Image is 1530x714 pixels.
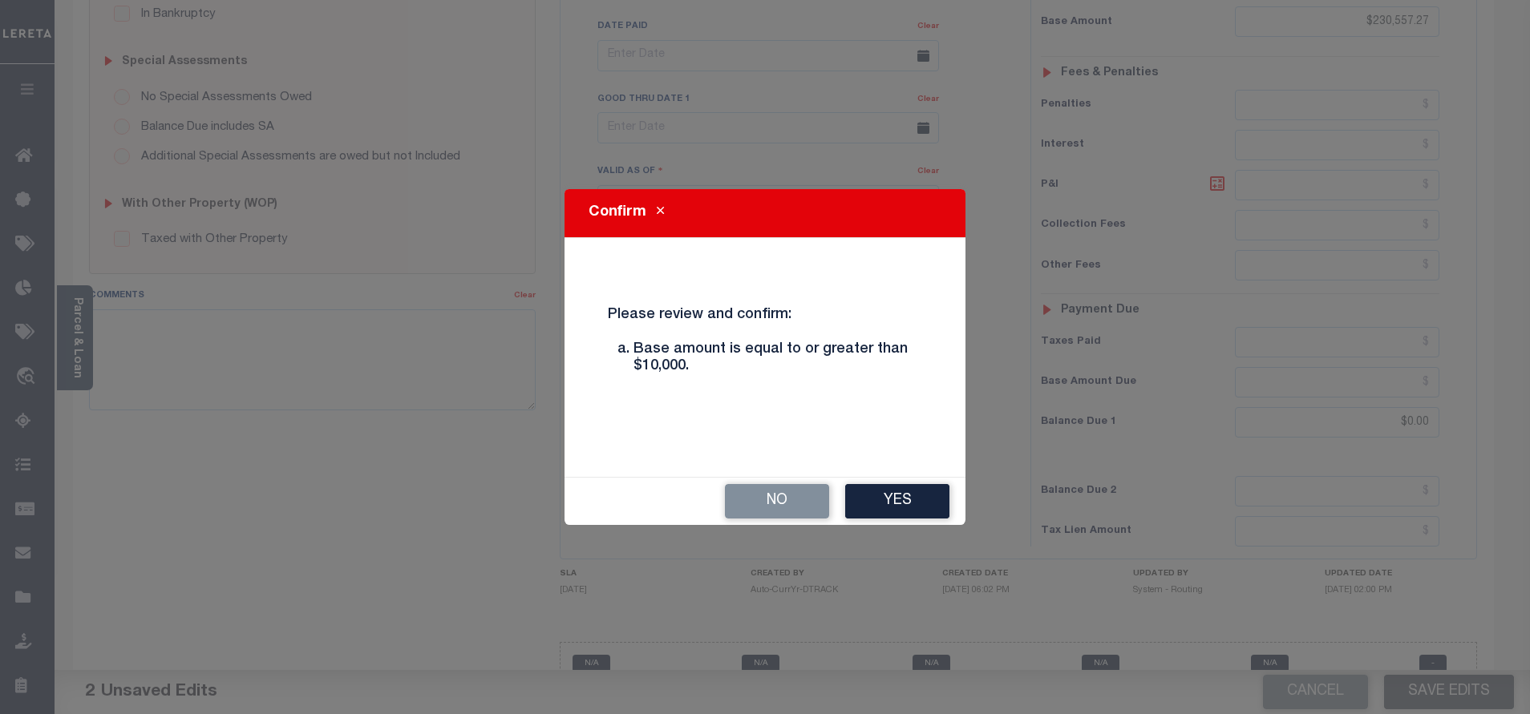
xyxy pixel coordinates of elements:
[633,341,922,376] li: Base amount is equal to or greater than $10,000.
[589,202,646,224] h5: Confirm
[845,484,949,518] button: Yes
[725,484,829,518] button: No
[646,204,674,223] button: Close
[596,307,934,389] h4: Please review and confirm:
